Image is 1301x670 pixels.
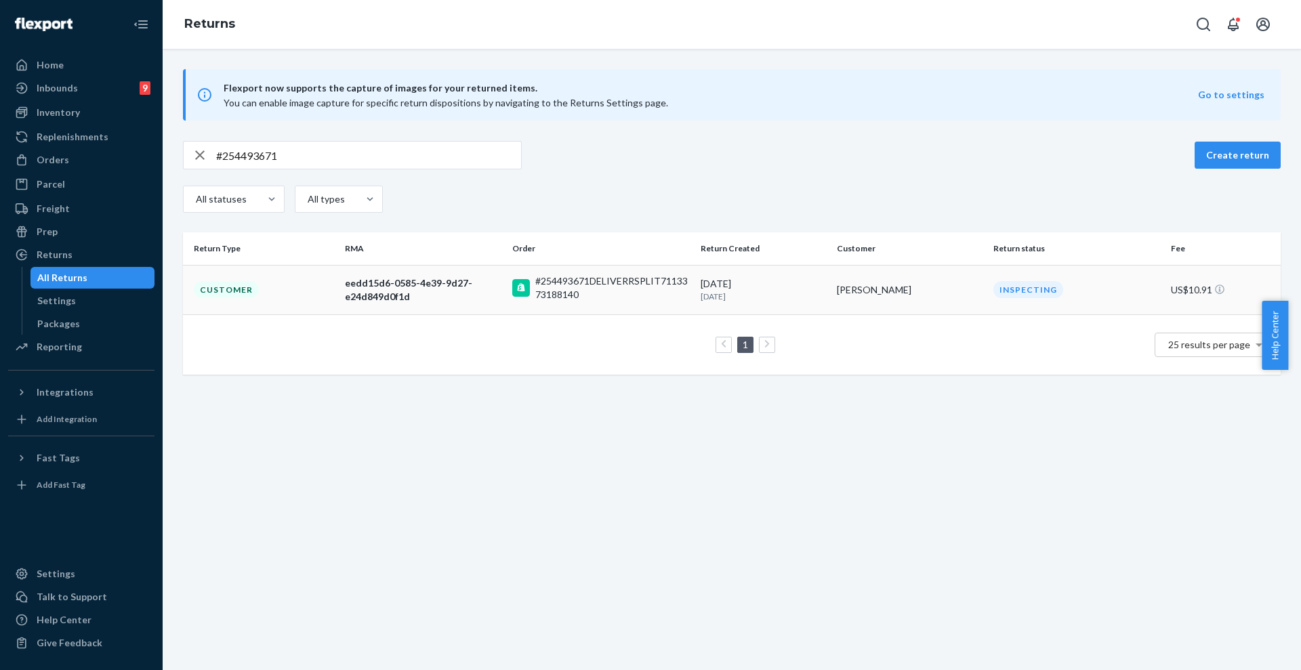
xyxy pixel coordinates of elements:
button: Fast Tags [8,447,154,469]
a: Settings [30,290,155,312]
span: 25 results per page [1168,339,1250,350]
div: Give Feedback [37,636,102,650]
button: Integrations [8,381,154,403]
th: Order [507,232,695,265]
div: Help Center [37,613,91,627]
td: US$10.91 [1165,265,1281,314]
div: Inventory [37,106,80,119]
button: Close Navigation [127,11,154,38]
th: Customer [831,232,988,265]
a: Prep [8,221,154,243]
div: Inbounds [37,81,78,95]
a: Replenishments [8,126,154,148]
a: Packages [30,313,155,335]
button: Create return [1195,142,1281,169]
div: eedd15d6-0585-4e39-9d27-e24d849d0f1d [345,276,501,303]
a: Freight [8,198,154,219]
a: Help Center [8,609,154,631]
div: Reporting [37,340,82,354]
div: Add Integration [37,413,97,425]
div: Orders [37,153,69,167]
th: Return status [988,232,1165,265]
a: Home [8,54,154,76]
button: Open Search Box [1190,11,1217,38]
th: Return Type [183,232,339,265]
a: Orders [8,149,154,171]
a: Page 1 is your current page [740,339,751,350]
div: Prep [37,225,58,238]
div: Returns [37,248,73,261]
th: RMA [339,232,507,265]
img: Flexport logo [15,18,73,31]
div: Add Fast Tag [37,479,85,490]
div: Fast Tags [37,451,80,465]
a: All Returns [30,267,155,289]
button: Give Feedback [8,632,154,654]
div: [PERSON_NAME] [837,283,983,297]
div: Packages [37,317,80,331]
ol: breadcrumbs [173,5,246,44]
button: Go to settings [1198,88,1264,102]
a: Reporting [8,336,154,358]
div: All types [308,192,343,206]
a: Add Integration [8,409,154,430]
div: Settings [37,294,76,308]
a: Parcel [8,173,154,195]
input: Search returns by rma, id, tracking number [216,142,521,169]
div: All Returns [37,271,87,285]
span: You can enable image capture for specific return dispositions by navigating to the Returns Settin... [224,97,668,108]
th: Fee [1165,232,1281,265]
a: Settings [8,563,154,585]
a: Inbounds9 [8,77,154,99]
div: Integrations [37,385,94,399]
div: Freight [37,202,70,215]
div: All statuses [196,192,245,206]
th: Return Created [695,232,831,265]
span: Flexport now supports the capture of images for your returned items. [224,80,1198,96]
div: Settings [37,567,75,581]
a: Talk to Support [8,586,154,608]
div: Parcel [37,177,65,191]
div: Talk to Support [37,590,107,604]
div: Customer [194,281,259,298]
button: Help Center [1262,301,1288,370]
a: Add Fast Tag [8,474,154,496]
p: [DATE] [701,291,826,302]
div: #254493671DELIVERRSPLIT7113373188140 [535,274,690,301]
div: Replenishments [37,130,108,144]
button: Open account menu [1250,11,1277,38]
div: 9 [140,81,150,95]
a: Returns [184,16,235,31]
div: Inspecting [993,281,1063,298]
a: Returns [8,244,154,266]
a: Inventory [8,102,154,123]
div: [DATE] [701,277,826,302]
button: Open notifications [1220,11,1247,38]
div: Home [37,58,64,72]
